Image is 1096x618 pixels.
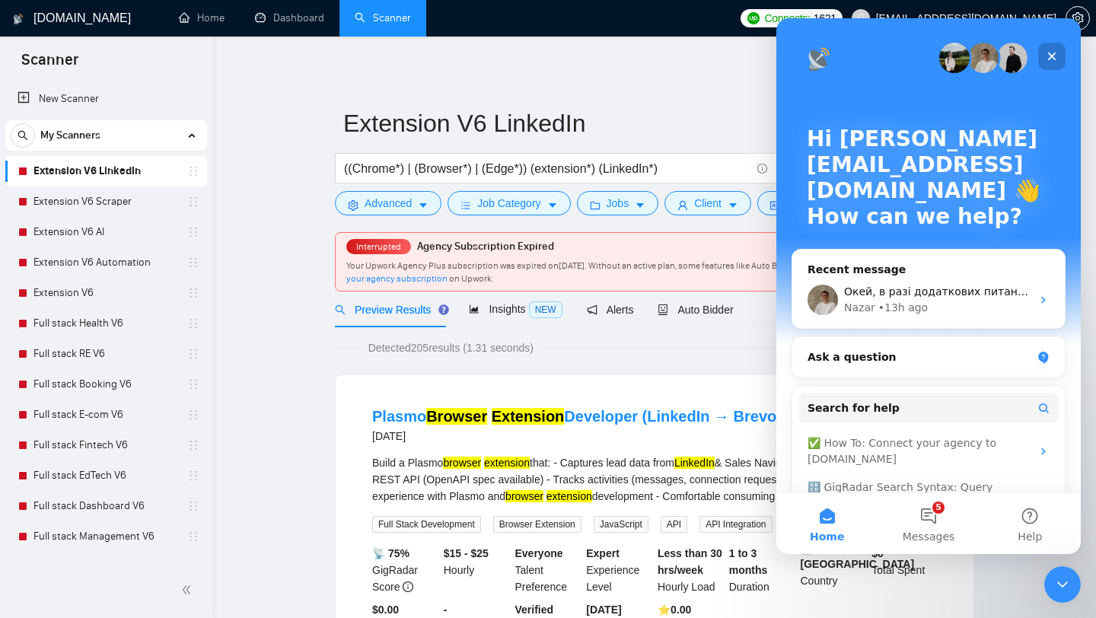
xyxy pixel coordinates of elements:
[101,475,202,536] button: Messages
[187,317,199,330] span: holder
[33,430,178,460] a: Full stack Fintech V6
[658,604,691,616] b: ⭐️ 0.00
[255,11,324,24] a: dashboardDashboard
[460,199,471,211] span: bars
[372,547,409,559] b: 📡 75%
[9,49,91,81] span: Scanner
[594,516,648,533] span: JavaScript
[187,409,199,421] span: holder
[372,427,903,445] div: [DATE]
[33,278,178,308] a: Extension V6
[484,457,530,469] mark: extension
[764,10,810,27] span: Connects:
[1044,566,1081,603] iframe: Intercom live chat
[757,191,850,215] button: idcardVendorcaret-down
[33,369,178,400] a: Full stack Booking V6
[187,561,199,573] span: holder
[372,408,903,425] a: PlasmoBrowser ExtensionDeveloper (LinkedIn → Brevo CRM Integration)
[262,24,289,52] div: Close
[661,516,687,533] span: API
[187,500,199,512] span: holder
[444,604,448,616] b: -
[437,303,451,317] div: Tooltip anchor
[335,304,444,316] span: Preview Results
[33,186,178,217] a: Extension V6 Scraper
[187,378,199,390] span: holder
[505,490,543,502] mark: browser
[770,199,781,211] span: idcard
[590,199,601,211] span: folder
[814,10,836,27] span: 1621
[187,256,199,269] span: holder
[515,547,563,559] b: Everyone
[728,199,738,211] span: caret-down
[102,282,151,298] div: • 13h ago
[31,461,255,493] div: 🔠 GigRadar Search Syntax: Query Operators for Optimized Job Searches
[798,545,869,595] div: Country
[22,374,282,405] button: Search for help
[352,241,406,252] span: Interrupted
[365,195,412,212] span: Advanced
[529,301,562,318] span: NEW
[187,470,199,482] span: holder
[801,545,915,570] b: [GEOGRAPHIC_DATA]
[33,513,68,524] span: Home
[33,521,178,552] a: Full stack Management V6
[33,339,178,369] a: Full stack RE V6
[586,547,620,559] b: Expert
[33,491,178,521] a: Full stack Dashboard V6
[583,545,655,595] div: Experience Level
[426,408,487,425] mark: Browser
[241,513,266,524] span: Help
[493,516,581,533] span: Browser Extension
[187,226,199,238] span: holder
[344,159,750,178] input: Search Freelance Jobs...
[546,490,592,502] mark: extension
[515,604,554,616] b: Verified
[674,457,715,469] mark: LinkedIn
[358,339,544,356] span: Detected 205 results (1.31 seconds)
[747,12,760,24] img: upwork-logo.png
[694,195,722,212] span: Client
[13,7,24,31] img: logo
[417,240,554,253] span: Agency Subscription Expired
[187,196,199,208] span: holder
[31,382,123,398] span: Search for help
[335,304,346,315] span: search
[776,18,1081,554] iframe: Intercom live chat
[343,104,943,142] input: Scanner name...
[677,199,688,211] span: user
[658,304,733,316] span: Auto Bidder
[443,457,481,469] mark: browser
[40,120,100,151] span: My Scanners
[547,199,558,211] span: caret-down
[729,547,768,576] b: 1 to 3 months
[187,348,199,360] span: holder
[587,304,597,315] span: notification
[587,304,634,316] span: Alerts
[757,164,767,174] span: info-circle
[68,282,99,298] div: Nazar
[31,331,255,347] div: Ask a question
[33,308,178,339] a: Full stack Health V6
[369,545,441,595] div: GigRadar Score
[15,318,289,360] div: Ask a question
[469,303,562,315] span: Insights
[664,191,751,215] button: userClientcaret-down
[448,191,570,215] button: barsJob Categorycaret-down
[181,582,196,597] span: double-left
[655,545,726,595] div: Hourly Load
[33,156,178,186] a: Extension V6 LinkedIn
[346,260,956,284] span: Your Upwork Agency Plus subscription was expired on [DATE] . Without an active plan, some feature...
[33,552,178,582] a: Full stack WA V6
[372,454,937,505] div: Build a Plasmo that: - Captures lead data from & Sales Navigator pages - Sends data to our REST A...
[11,123,35,148] button: search
[469,304,479,314] span: area-chart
